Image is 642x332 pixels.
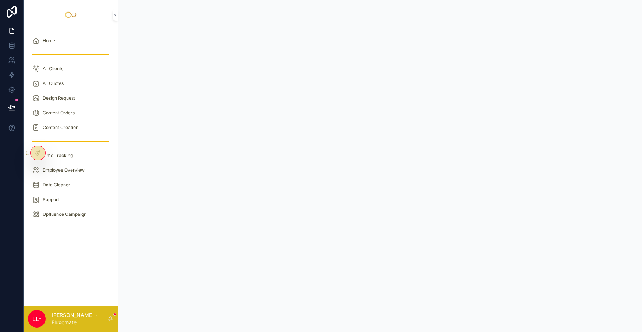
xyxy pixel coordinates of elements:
[28,77,113,90] a: All Quotes
[28,164,113,177] a: Employee Overview
[24,29,118,229] div: scrollable content
[28,92,113,105] a: Design Request
[43,182,70,188] span: Data Cleaner
[28,178,113,192] a: Data Cleaner
[28,121,113,134] a: Content Creation
[28,34,113,47] a: Home
[43,197,59,203] span: Support
[43,167,85,173] span: Employee Overview
[65,9,77,21] img: App logo
[28,193,113,206] a: Support
[52,311,107,326] p: [PERSON_NAME] - Fluxomate
[43,95,75,101] span: Design Request
[32,314,41,323] span: LL-
[28,149,113,162] a: Time Tracking
[43,153,73,158] span: Time Tracking
[43,66,63,72] span: All Clients
[43,125,78,131] span: Content Creation
[43,81,64,86] span: All Quotes
[43,110,75,116] span: Content Orders
[28,106,113,119] a: Content Orders
[28,62,113,75] a: All Clients
[43,38,55,44] span: Home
